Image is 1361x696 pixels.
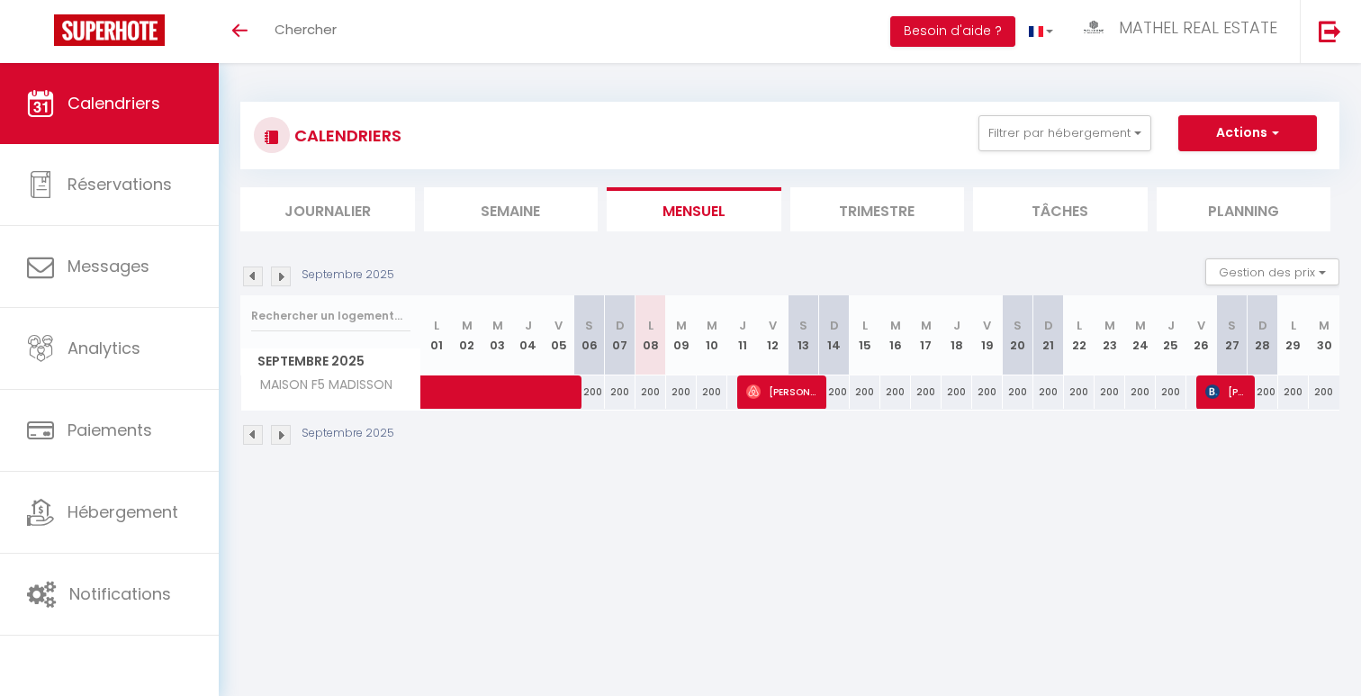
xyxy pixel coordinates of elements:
abbr: J [525,317,532,334]
div: 200 [850,375,880,409]
th: 02 [452,295,482,375]
abbr: M [707,317,717,334]
abbr: L [1291,317,1296,334]
div: 200 [911,375,942,409]
li: Mensuel [607,187,781,231]
h3: CALENDRIERS [290,115,401,156]
abbr: M [921,317,932,334]
th: 11 [727,295,758,375]
abbr: M [676,317,687,334]
span: Notifications [69,583,171,605]
th: 27 [1217,295,1248,375]
abbr: L [1077,317,1082,334]
div: 200 [1156,375,1186,409]
th: 10 [697,295,727,375]
span: Paiements [68,419,152,441]
abbr: M [1319,317,1329,334]
div: 200 [697,375,727,409]
th: 24 [1125,295,1156,375]
th: 25 [1156,295,1186,375]
div: 200 [1064,375,1095,409]
div: 200 [880,375,911,409]
div: 200 [1278,375,1309,409]
th: 03 [482,295,513,375]
div: 200 [1248,375,1278,409]
th: 22 [1064,295,1095,375]
p: Septembre 2025 [302,425,394,442]
abbr: J [1167,317,1175,334]
img: logout [1319,20,1341,42]
div: 200 [819,375,850,409]
li: Trimestre [790,187,965,231]
th: 14 [819,295,850,375]
th: 29 [1278,295,1309,375]
span: [PERSON_NAME] [746,375,817,409]
th: 23 [1095,295,1125,375]
th: 15 [850,295,880,375]
div: 200 [1125,375,1156,409]
div: 200 [942,375,972,409]
th: 18 [942,295,972,375]
th: 21 [1033,295,1064,375]
div: 200 [1095,375,1125,409]
button: Actions [1178,115,1317,151]
th: 05 [544,295,574,375]
abbr: M [890,317,901,334]
abbr: L [434,317,439,334]
li: Planning [1157,187,1331,231]
th: 28 [1248,295,1278,375]
abbr: J [953,317,960,334]
span: MATHEL REAL ESTATE [1119,16,1277,39]
div: 200 [635,375,666,409]
span: [PERSON_NAME] [1205,375,1246,409]
th: 09 [666,295,697,375]
li: Semaine [424,187,599,231]
div: 200 [666,375,697,409]
th: 04 [513,295,544,375]
th: 16 [880,295,911,375]
abbr: S [585,317,593,334]
input: Rechercher un logement... [251,300,410,332]
div: 200 [972,375,1003,409]
th: 26 [1186,295,1217,375]
th: 20 [1003,295,1033,375]
span: Hébergement [68,501,178,523]
abbr: S [1014,317,1022,334]
abbr: D [1044,317,1053,334]
abbr: M [492,317,503,334]
abbr: V [769,317,777,334]
th: 12 [758,295,789,375]
abbr: S [1228,317,1236,334]
div: 200 [1033,375,1064,409]
div: 200 [1309,375,1339,409]
abbr: J [739,317,746,334]
span: Messages [68,255,149,277]
p: Septembre 2025 [302,267,394,284]
th: 07 [605,295,635,375]
abbr: D [616,317,625,334]
abbr: S [799,317,807,334]
abbr: M [462,317,473,334]
img: ... [1080,16,1107,39]
button: Besoin d'aide ? [890,16,1015,47]
abbr: M [1104,317,1115,334]
abbr: V [983,317,991,334]
abbr: D [830,317,839,334]
abbr: L [648,317,653,334]
th: 19 [972,295,1003,375]
abbr: V [1197,317,1205,334]
th: 13 [789,295,819,375]
span: Réservations [68,173,172,195]
li: Journalier [240,187,415,231]
abbr: L [862,317,868,334]
li: Tâches [973,187,1148,231]
span: Septembre 2025 [241,348,420,375]
th: 01 [421,295,452,375]
abbr: D [1258,317,1267,334]
button: Gestion des prix [1205,258,1339,285]
th: 08 [635,295,666,375]
th: 06 [574,295,605,375]
button: Filtrer par hébergement [978,115,1151,151]
th: 30 [1309,295,1339,375]
abbr: V [554,317,563,334]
